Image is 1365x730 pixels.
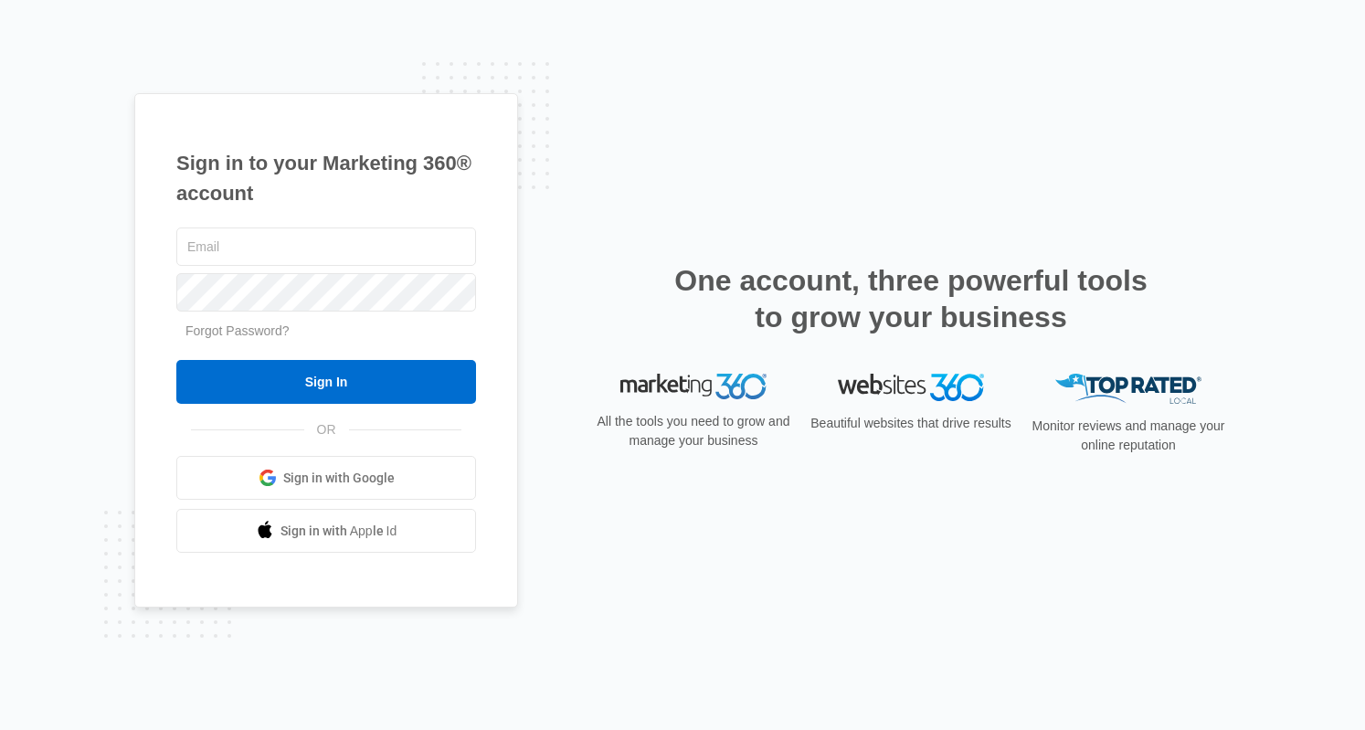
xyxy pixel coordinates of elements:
[280,522,397,541] span: Sign in with Apple Id
[283,469,395,488] span: Sign in with Google
[176,148,476,208] h1: Sign in to your Marketing 360® account
[809,414,1013,433] p: Beautiful websites that drive results
[1055,374,1201,404] img: Top Rated Local
[176,227,476,266] input: Email
[176,360,476,404] input: Sign In
[176,456,476,500] a: Sign in with Google
[669,262,1153,335] h2: One account, three powerful tools to grow your business
[304,420,349,439] span: OR
[838,374,984,400] img: Websites 360
[185,323,290,338] a: Forgot Password?
[1026,417,1231,455] p: Monitor reviews and manage your online reputation
[591,412,796,450] p: All the tools you need to grow and manage your business
[620,374,767,399] img: Marketing 360
[176,509,476,553] a: Sign in with Apple Id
